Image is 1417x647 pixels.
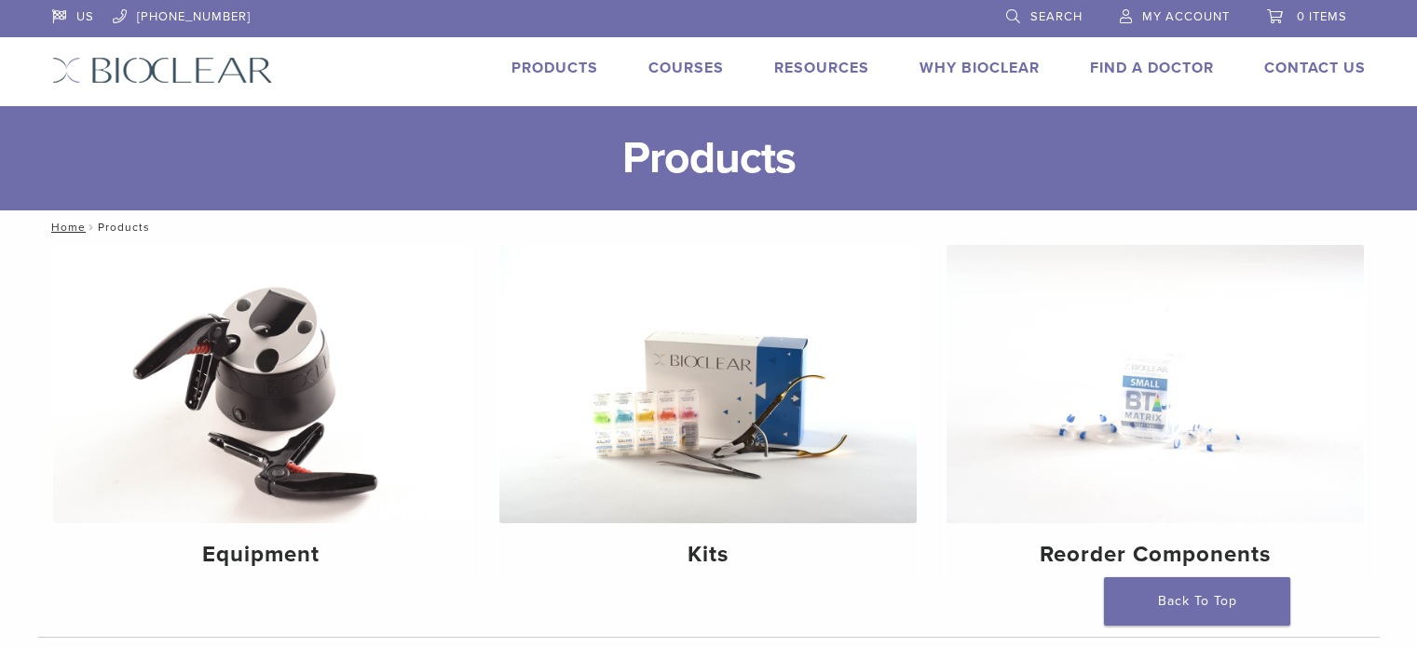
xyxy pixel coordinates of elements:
[648,59,724,77] a: Courses
[68,538,456,572] h4: Equipment
[947,245,1364,523] img: Reorder Components
[46,221,86,234] a: Home
[514,538,902,572] h4: Kits
[38,210,1380,244] nav: Products
[1090,59,1214,77] a: Find A Doctor
[499,245,917,523] img: Kits
[86,222,98,232] span: /
[1297,9,1347,24] span: 0 items
[1264,59,1366,77] a: Contact Us
[774,59,869,77] a: Resources
[53,245,470,523] img: Equipment
[1104,577,1290,626] a: Back To Top
[1030,9,1083,24] span: Search
[1142,9,1230,24] span: My Account
[499,245,917,584] a: Kits
[511,59,598,77] a: Products
[961,538,1349,572] h4: Reorder Components
[53,245,470,584] a: Equipment
[920,59,1040,77] a: Why Bioclear
[947,245,1364,584] a: Reorder Components
[52,57,273,84] img: Bioclear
